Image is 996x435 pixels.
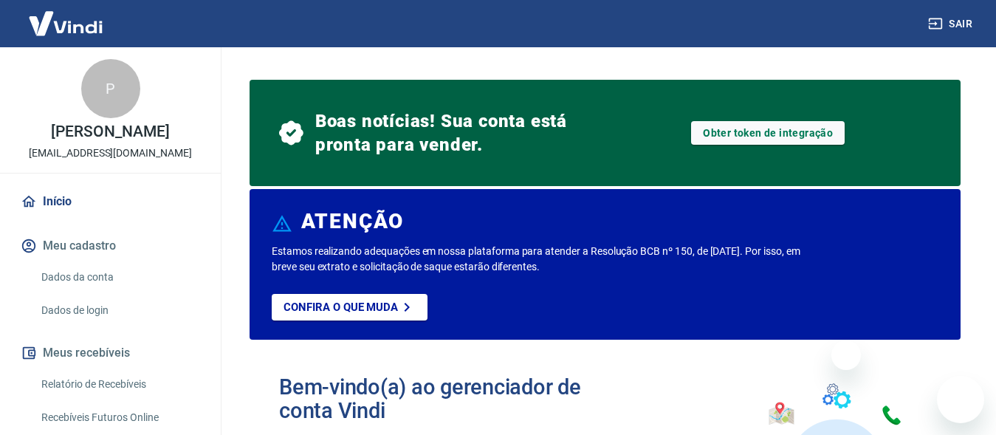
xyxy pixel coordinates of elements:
[691,121,845,145] a: Obter token de integração
[51,124,169,140] p: [PERSON_NAME]
[81,59,140,118] div: P
[18,1,114,46] img: Vindi
[18,185,203,218] a: Início
[315,109,605,157] span: Boas notícias! Sua conta está pronta para vender.
[35,403,203,433] a: Recebíveis Futuros Online
[18,230,203,262] button: Meu cadastro
[925,10,978,38] button: Sair
[937,376,984,423] iframe: Botão para abrir a janela de mensagens
[301,214,404,229] h6: ATENÇÃO
[272,244,805,275] p: Estamos realizando adequações em nossa plataforma para atender a Resolução BCB nº 150, de [DATE]....
[831,340,861,370] iframe: Fechar mensagem
[18,337,203,369] button: Meus recebíveis
[272,294,427,321] a: Confira o que muda
[29,145,192,161] p: [EMAIL_ADDRESS][DOMAIN_NAME]
[35,295,203,326] a: Dados de login
[35,262,203,292] a: Dados da conta
[279,375,605,422] h2: Bem-vindo(a) ao gerenciador de conta Vindi
[35,369,203,400] a: Relatório de Recebíveis
[284,301,398,314] p: Confira o que muda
